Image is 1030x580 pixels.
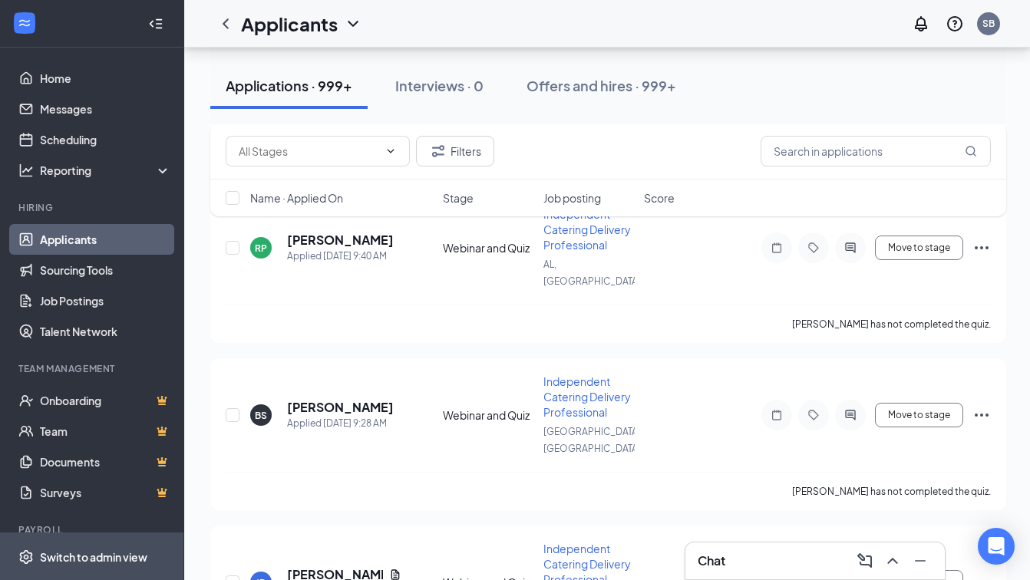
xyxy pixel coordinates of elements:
[912,15,930,33] svg: Notifications
[18,549,34,565] svg: Settings
[239,143,378,160] input: All Stages
[543,190,601,206] span: Job posting
[287,416,394,431] div: Applied [DATE] 9:28 AM
[40,63,171,94] a: Home
[978,528,1015,565] div: Open Intercom Messenger
[972,239,991,257] svg: Ellipses
[875,403,963,427] button: Move to stage
[841,409,860,421] svg: ActiveChat
[841,242,860,254] svg: ActiveChat
[40,255,171,285] a: Sourcing Tools
[965,145,977,157] svg: MagnifyingGlass
[804,409,823,421] svg: Tag
[527,76,676,95] div: Offers and hires · 999+
[287,232,394,249] h5: [PERSON_NAME]
[792,318,991,331] p: [PERSON_NAME] has not completed the quiz.
[40,224,171,255] a: Applicants
[698,552,725,569] h3: Chat
[395,76,484,95] div: Interviews · 0
[946,15,964,33] svg: QuestionInfo
[385,145,397,157] svg: ChevronDown
[226,76,352,95] div: Applications · 999+
[768,242,786,254] svg: Note
[40,385,171,416] a: OnboardingCrown
[40,416,171,447] a: TeamCrown
[241,11,338,37] h1: Applicants
[804,242,823,254] svg: Tag
[40,477,171,508] a: SurveysCrown
[40,316,171,347] a: Talent Network
[148,16,163,31] svg: Collapse
[18,201,168,214] div: Hiring
[250,190,343,206] span: Name · Applied On
[792,485,991,498] p: [PERSON_NAME] has not completed the quiz.
[972,406,991,424] svg: Ellipses
[40,285,171,316] a: Job Postings
[853,549,877,573] button: ComposeMessage
[344,15,362,33] svg: ChevronDown
[443,240,534,255] div: Webinar and Quiz
[18,362,168,375] div: Team Management
[287,399,394,416] h5: [PERSON_NAME]
[883,552,902,570] svg: ChevronUp
[40,94,171,124] a: Messages
[880,549,905,573] button: ChevronUp
[856,552,874,570] svg: ComposeMessage
[255,242,267,255] div: RP
[216,15,235,33] svg: ChevronLeft
[543,259,641,287] span: AL, [GEOGRAPHIC_DATA]
[18,523,168,536] div: Payroll
[644,190,675,206] span: Score
[543,374,631,419] span: Independent Catering Delivery Professional
[543,426,643,454] span: [GEOGRAPHIC_DATA], [GEOGRAPHIC_DATA]
[40,163,172,178] div: Reporting
[40,447,171,477] a: DocumentsCrown
[443,190,474,206] span: Stage
[17,15,32,31] svg: WorkstreamLogo
[255,409,267,422] div: BS
[40,549,147,565] div: Switch to admin view
[40,124,171,155] a: Scheduling
[911,552,929,570] svg: Minimize
[18,163,34,178] svg: Analysis
[908,549,933,573] button: Minimize
[443,407,534,423] div: Webinar and Quiz
[287,249,394,264] div: Applied [DATE] 9:40 AM
[761,136,991,166] input: Search in applications
[429,142,447,160] svg: Filter
[416,136,494,166] button: Filter Filters
[875,236,963,260] button: Move to stage
[982,17,995,30] div: SB
[768,409,786,421] svg: Note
